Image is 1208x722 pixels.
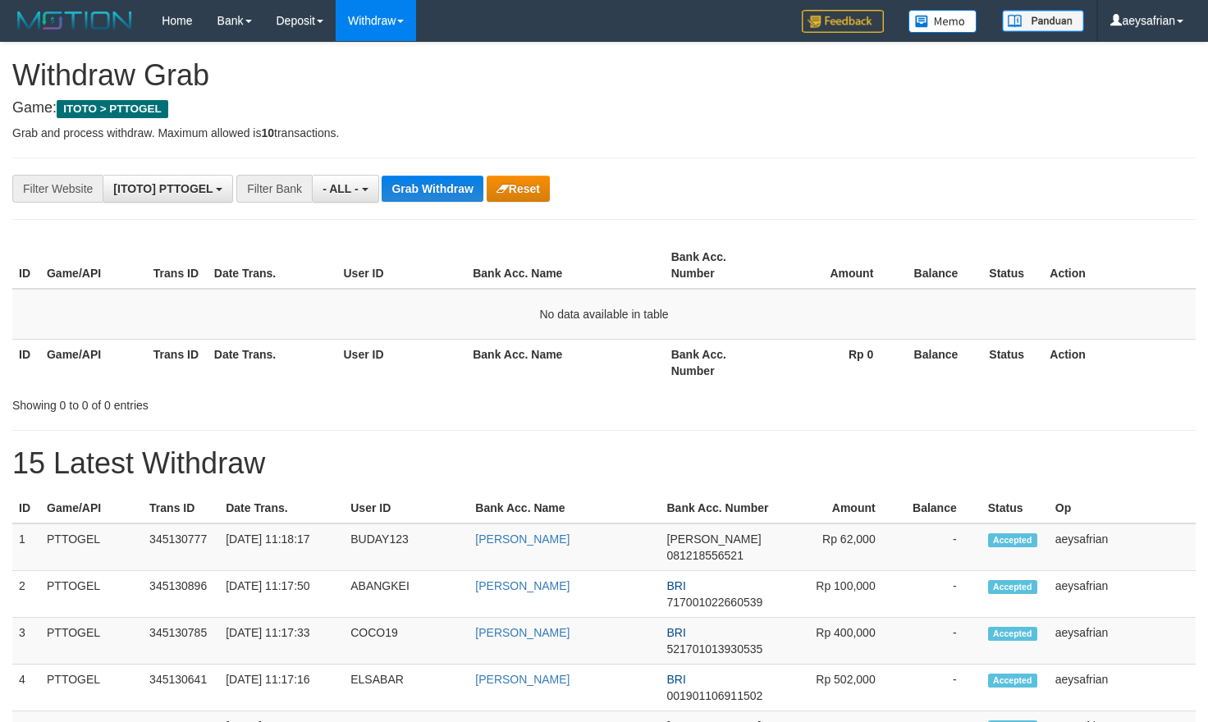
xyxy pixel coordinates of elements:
[143,523,219,571] td: 345130777
[12,242,40,289] th: ID
[337,242,467,289] th: User ID
[12,571,40,618] td: 2
[261,126,274,139] strong: 10
[337,339,467,386] th: User ID
[988,627,1037,641] span: Accepted
[1043,339,1196,386] th: Action
[665,339,771,386] th: Bank Acc. Number
[57,100,168,118] span: ITOTO > PTTOGEL
[908,10,977,33] img: Button%20Memo.svg
[771,339,899,386] th: Rp 0
[40,618,143,665] td: PTTOGEL
[219,618,344,665] td: [DATE] 11:17:33
[344,523,469,571] td: BUDAY123
[382,176,483,202] button: Grab Withdraw
[475,673,570,686] a: [PERSON_NAME]
[1002,10,1084,32] img: panduan.png
[12,289,1196,340] td: No data available in table
[12,59,1196,92] h1: Withdraw Grab
[208,242,337,289] th: Date Trans.
[1049,523,1196,571] td: aeysafrian
[40,339,147,386] th: Game/API
[12,125,1196,141] p: Grab and process withdraw. Maximum allowed is transactions.
[475,579,570,592] a: [PERSON_NAME]
[778,523,900,571] td: Rp 62,000
[344,571,469,618] td: ABANGKEI
[466,339,664,386] th: Bank Acc. Name
[143,665,219,711] td: 345130641
[147,339,208,386] th: Trans ID
[900,571,981,618] td: -
[988,533,1037,547] span: Accepted
[475,532,570,546] a: [PERSON_NAME]
[12,493,40,523] th: ID
[344,618,469,665] td: COCO19
[1049,665,1196,711] td: aeysafrian
[1049,571,1196,618] td: aeysafrian
[988,674,1037,688] span: Accepted
[103,175,233,203] button: [ITOTO] PTTOGEL
[208,339,337,386] th: Date Trans.
[323,182,359,195] span: - ALL -
[981,493,1049,523] th: Status
[40,571,143,618] td: PTTOGEL
[1049,618,1196,665] td: aeysafrian
[1049,493,1196,523] th: Op
[667,532,762,546] span: [PERSON_NAME]
[982,339,1043,386] th: Status
[487,176,550,202] button: Reset
[1043,242,1196,289] th: Action
[40,665,143,711] td: PTTOGEL
[40,523,143,571] td: PTTOGEL
[661,493,778,523] th: Bank Acc. Number
[900,493,981,523] th: Balance
[143,493,219,523] th: Trans ID
[147,242,208,289] th: Trans ID
[113,182,213,195] span: [ITOTO] PTTOGEL
[667,596,763,609] span: Copy 717001022660539 to clipboard
[778,571,900,618] td: Rp 100,000
[667,579,686,592] span: BRI
[667,642,763,656] span: Copy 521701013930535 to clipboard
[143,571,219,618] td: 345130896
[12,8,137,33] img: MOTION_logo.png
[667,549,744,562] span: Copy 081218556521 to clipboard
[988,580,1037,594] span: Accepted
[469,493,660,523] th: Bank Acc. Name
[312,175,378,203] button: - ALL -
[778,618,900,665] td: Rp 400,000
[12,175,103,203] div: Filter Website
[778,665,900,711] td: Rp 502,000
[900,665,981,711] td: -
[900,618,981,665] td: -
[778,493,900,523] th: Amount
[12,618,40,665] td: 3
[466,242,664,289] th: Bank Acc. Name
[900,523,981,571] td: -
[898,339,982,386] th: Balance
[665,242,771,289] th: Bank Acc. Number
[344,493,469,523] th: User ID
[40,493,143,523] th: Game/API
[219,493,344,523] th: Date Trans.
[898,242,982,289] th: Balance
[40,242,147,289] th: Game/API
[667,689,763,702] span: Copy 001901106911502 to clipboard
[12,665,40,711] td: 4
[802,10,884,33] img: Feedback.jpg
[771,242,899,289] th: Amount
[12,100,1196,117] h4: Game:
[667,626,686,639] span: BRI
[667,673,686,686] span: BRI
[12,523,40,571] td: 1
[982,242,1043,289] th: Status
[12,447,1196,480] h1: 15 Latest Withdraw
[12,391,491,414] div: Showing 0 to 0 of 0 entries
[219,665,344,711] td: [DATE] 11:17:16
[143,618,219,665] td: 345130785
[219,571,344,618] td: [DATE] 11:17:50
[344,665,469,711] td: ELSABAR
[236,175,312,203] div: Filter Bank
[12,339,40,386] th: ID
[475,626,570,639] a: [PERSON_NAME]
